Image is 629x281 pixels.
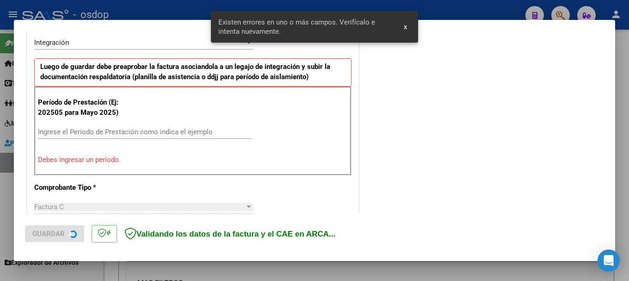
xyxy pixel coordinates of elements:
button: x [396,19,414,35]
div: Open Intercom Messenger [598,250,620,272]
button: Guardar [25,225,84,242]
p: Debes ingresar un período. [38,155,348,165]
strong: Luego de guardar debe preaprobar la factura asociandola a un legajo de integración y subir la doc... [40,62,330,81]
span: Factura C [34,203,64,211]
span: Integración [34,38,69,47]
span: Guardar [32,230,65,238]
span: x [404,23,407,31]
p: Período de Prestación (Ej: 202505 para Mayo 2025) [38,97,131,118]
span: Existen errores en uno o más campos. Verifícalo e intenta nuevamente. [218,18,393,36]
span: Validando los datos de la factura y el CAE en ARCA... [124,230,335,238]
p: Comprobante Tipo * [34,182,129,193]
